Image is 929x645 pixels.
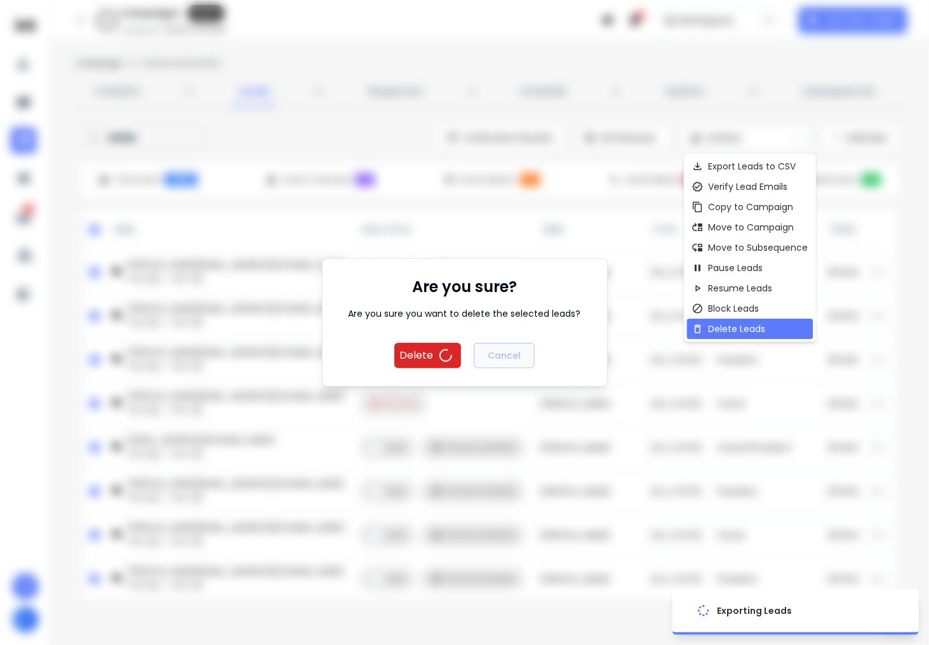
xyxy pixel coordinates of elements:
[709,160,796,173] p: Export Leads to CSV
[709,201,794,213] p: Copy to Campaign
[717,604,792,617] div: Exporting Leads
[349,307,581,320] div: Are you sure you want to delete the selected leads?
[709,180,788,193] p: Verify Lead Emails
[709,262,763,274] p: Pause Leads
[709,221,794,234] p: Move to Campaign
[709,302,759,315] p: Block Leads
[709,282,773,295] p: Resume Leads
[709,322,766,335] p: Delete Leads
[412,277,517,297] h1: Are you sure?
[394,343,461,368] button: Delete
[709,241,808,254] p: Move to Subsequence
